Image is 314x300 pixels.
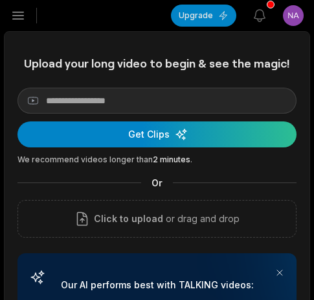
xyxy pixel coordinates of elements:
p: or drag and drop [163,211,240,227]
button: Get Clips [17,121,297,147]
h1: Upload your long video to begin & see the magic! [17,56,297,71]
span: Click to upload [94,211,163,227]
span: 2 minutes [153,155,190,164]
h3: Our AI performs best with TALKING videos: [49,279,265,291]
span: Or [141,176,173,190]
button: Upgrade [171,5,236,27]
div: We recommend videos longer than . [17,154,297,166]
